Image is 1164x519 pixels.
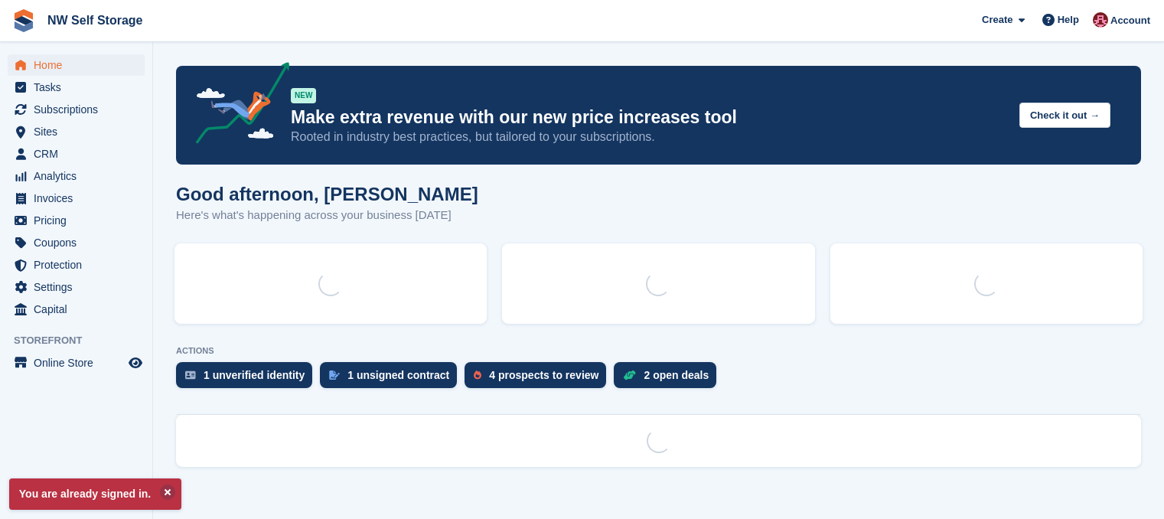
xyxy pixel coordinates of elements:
img: deal-1b604bf984904fb50ccaf53a9ad4b4a5d6e5aea283cecdc64d6e3604feb123c2.svg [623,370,636,380]
a: menu [8,210,145,231]
a: 2 open deals [614,362,724,396]
span: Invoices [34,188,126,209]
img: stora-icon-8386f47178a22dfd0bd8f6a31ec36ba5ce8667c1dd55bd0f319d3a0aa187defe.svg [12,9,35,32]
a: menu [8,121,145,142]
a: menu [8,77,145,98]
img: verify_identity-adf6edd0f0f0b5bbfe63781bf79b02c33cf7c696d77639b501bdc392416b5a36.svg [185,370,196,380]
p: Make extra revenue with our new price increases tool [291,106,1007,129]
a: menu [8,352,145,374]
img: Josh Vines [1093,12,1108,28]
img: contract_signature_icon-13c848040528278c33f63329250d36e43548de30e8caae1d1a13099fd9432cc5.svg [329,370,340,380]
span: Pricing [34,210,126,231]
a: menu [8,54,145,76]
span: Subscriptions [34,99,126,120]
a: menu [8,143,145,165]
span: Create [982,12,1012,28]
span: Online Store [34,352,126,374]
span: Account [1110,13,1150,28]
a: menu [8,188,145,209]
span: Coupons [34,232,126,253]
a: Preview store [126,354,145,372]
div: 1 unverified identity [204,369,305,381]
span: Tasks [34,77,126,98]
a: menu [8,299,145,320]
a: menu [8,165,145,187]
a: menu [8,99,145,120]
a: menu [8,276,145,298]
span: Home [34,54,126,76]
span: Help [1058,12,1079,28]
img: prospect-51fa495bee0391a8d652442698ab0144808aea92771e9ea1ae160a38d050c398.svg [474,370,481,380]
div: 1 unsigned contract [347,369,449,381]
a: 1 unsigned contract [320,362,465,396]
p: You are already signed in. [9,478,181,510]
span: Analytics [34,165,126,187]
div: 4 prospects to review [489,369,598,381]
a: NW Self Storage [41,8,148,33]
p: Here's what's happening across your business [DATE] [176,207,478,224]
img: price-adjustments-announcement-icon-8257ccfd72463d97f412b2fc003d46551f7dbcb40ab6d574587a9cd5c0d94... [183,62,290,149]
a: menu [8,254,145,276]
div: 2 open deals [644,369,709,381]
span: CRM [34,143,126,165]
button: Check it out → [1019,103,1110,128]
span: Capital [34,299,126,320]
p: ACTIONS [176,346,1141,356]
a: 1 unverified identity [176,362,320,396]
span: Protection [34,254,126,276]
span: Settings [34,276,126,298]
a: 4 prospects to review [465,362,614,396]
a: menu [8,232,145,253]
span: Storefront [14,333,152,348]
span: Sites [34,121,126,142]
h1: Good afternoon, [PERSON_NAME] [176,184,478,204]
div: NEW [291,88,316,103]
p: Rooted in industry best practices, but tailored to your subscriptions. [291,129,1007,145]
